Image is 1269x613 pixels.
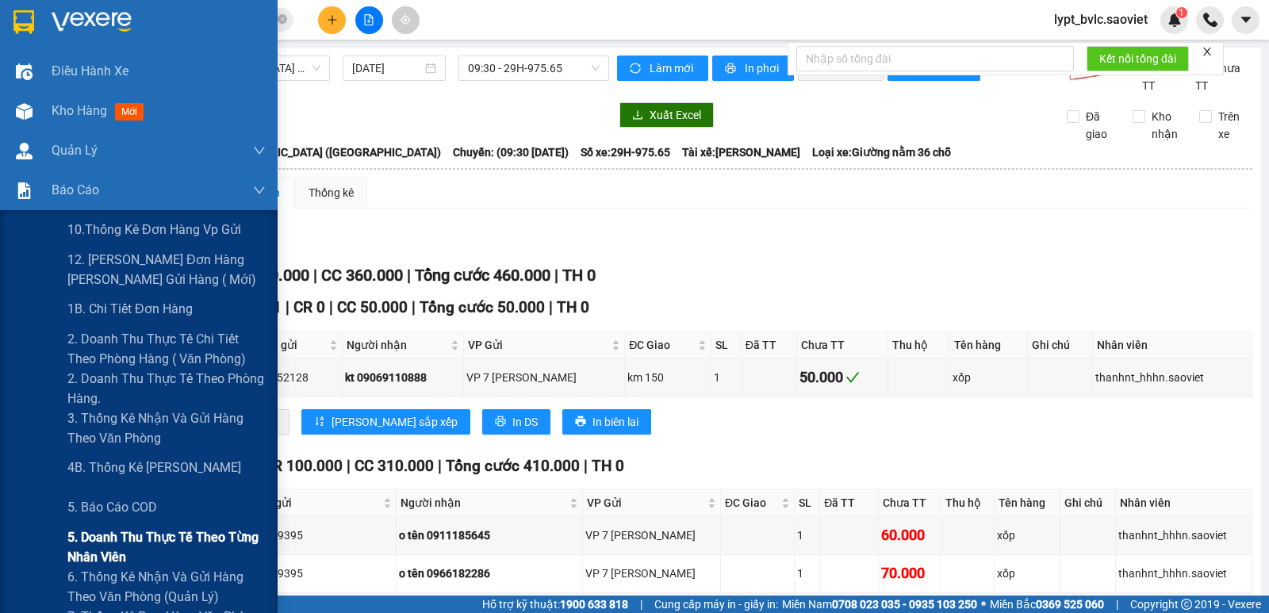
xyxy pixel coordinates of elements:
span: 5. Báo cáo COD [67,497,157,517]
span: Trên xe [1212,108,1253,143]
span: Tổng cước 50.000 [420,298,545,316]
span: TH 0 [557,298,589,316]
span: Cung cấp máy in - giấy in: [654,596,778,613]
span: Người gửi [247,336,325,354]
div: 0865449395 [240,527,393,544]
span: In biên lai [592,413,638,431]
span: | [286,298,289,316]
th: Đã TT [742,332,797,358]
div: 70.000 [881,562,938,584]
button: Kết nối tổng đài [1087,46,1189,71]
img: warehouse-icon [16,103,33,120]
th: Thu hộ [888,332,950,358]
span: 12. [PERSON_NAME] đơn hàng [PERSON_NAME] gửi hàng ( mới) [67,250,266,289]
span: printer [575,416,586,428]
span: 1 [1179,7,1184,18]
span: 1B. Chi tiết đơn hàng [67,299,193,319]
span: Tổng cước 410.000 [446,457,580,475]
span: VP Gửi [468,336,608,354]
span: ĐC Giao [629,336,695,354]
div: o tên 0911185645 [399,527,580,544]
div: VP 7 [PERSON_NAME] [585,527,718,544]
div: thanhnt_hhhn.saoviet [1118,565,1249,582]
div: VP 7 [PERSON_NAME] [585,565,718,582]
span: close-circle [278,13,287,28]
span: lypt_bvlc.saoviet [1041,10,1160,29]
span: close-circle [278,14,287,24]
span: TH 0 [592,457,624,475]
span: Tài xế: [PERSON_NAME] [682,144,800,161]
strong: 0369 525 060 [1036,598,1104,611]
span: Người nhận [347,336,447,354]
div: 1 [714,369,738,386]
span: Hỗ trợ kỹ thuật: [482,596,628,613]
button: syncLàm mới [617,56,708,81]
span: Tổng cước 460.000 [415,266,550,285]
div: xốp [953,369,1025,386]
span: 6. Thống kê nhận và gửi hàng theo văn phòng (quản lý) [67,567,266,607]
span: In DS [512,413,538,431]
img: solution-icon [16,182,33,199]
span: 09:30 - 29H-975.65 [468,56,599,80]
span: Người nhận [401,494,566,511]
span: Điều hành xe [52,61,128,81]
button: file-add [355,6,383,34]
span: sort-ascending [314,416,325,428]
img: warehouse-icon [16,63,33,80]
span: | [347,457,351,475]
div: thanhnt_hhhn.saoviet [1095,369,1249,386]
button: printerIn phơi [712,56,794,81]
span: | [438,457,442,475]
span: | [549,298,553,316]
span: | [412,298,416,316]
span: check [845,370,860,385]
span: CR 100.000 [263,457,343,475]
span: aim [400,14,411,25]
span: file-add [363,14,374,25]
span: Số xe: 29H-975.65 [581,144,670,161]
button: downloadXuất Excel [619,102,714,128]
span: Báo cáo [52,180,99,200]
span: Đã giao [1079,108,1121,143]
span: TH 0 [562,266,596,285]
th: Nhân viên [1093,332,1252,358]
th: Ghi chú [1028,332,1093,358]
span: | [554,266,558,285]
span: printer [725,63,738,75]
span: | [329,298,333,316]
th: Nhân viên [1116,490,1252,516]
th: Ghi chú [1060,490,1116,516]
span: CC 50.000 [337,298,408,316]
span: Xuất Excel [650,106,701,124]
div: 1 [797,527,817,544]
span: down [253,184,266,197]
th: SL [711,332,742,358]
span: Kết nối tổng đài [1099,50,1176,67]
th: Chưa TT [879,490,941,516]
span: 10.Thống kê đơn hàng vp gửi [67,220,241,239]
div: 0971152128 [245,369,339,386]
span: 3. Thống kê nhận và gửi hàng theo văn phòng [67,408,266,448]
span: 4B. Thống kê [PERSON_NAME] [67,458,241,477]
span: ĐC Giao [725,494,778,511]
button: sort-ascending[PERSON_NAME] sắp xếp [301,409,470,435]
button: printerIn DS [482,409,550,435]
div: 1 [797,565,817,582]
th: Tên hàng [995,490,1060,516]
div: VP 7 [PERSON_NAME] [466,369,622,386]
span: caret-down [1239,13,1253,27]
span: CC 310.000 [355,457,434,475]
span: printer [495,416,506,428]
img: icon-new-feature [1167,13,1182,27]
span: ⚪️ [981,601,986,607]
div: km 150 [627,369,708,386]
div: 0865449395 [240,565,393,582]
span: sync [630,63,643,75]
span: Miền Bắc [990,596,1104,613]
th: SL [795,490,820,516]
span: 2. Doanh thu thực tế theo phòng hàng. [67,369,266,408]
img: logo-vxr [13,10,34,34]
span: Loại xe: Giường nằm 36 chỗ [812,144,951,161]
td: VP 7 Phạm Văn Đồng [583,555,721,593]
span: | [407,266,411,285]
